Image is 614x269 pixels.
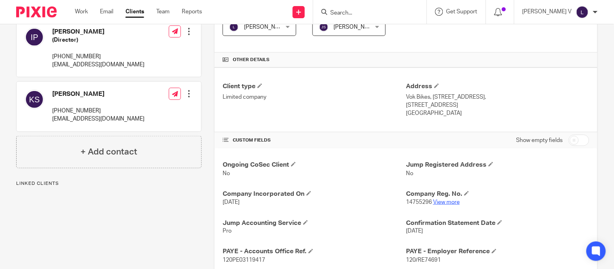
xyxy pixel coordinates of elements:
h4: [PERSON_NAME] [52,90,144,98]
p: Linked clients [16,180,202,187]
span: Pro [223,229,232,234]
h4: Confirmation Statement Date [406,219,589,227]
h4: PAYE - Accounts Office Ref. [223,248,406,256]
p: Limited company [223,93,406,101]
p: [GEOGRAPHIC_DATA] [406,109,589,117]
h4: Jump Registered Address [406,161,589,169]
img: svg%3E [25,28,44,47]
h4: Company Reg. No. [406,190,589,198]
span: [PERSON_NAME] V [244,24,293,30]
h5: (Director) [52,36,144,44]
a: Work [75,8,88,16]
p: [PERSON_NAME] V [523,8,572,16]
label: Show empty fields [516,136,563,144]
img: svg%3E [229,22,239,32]
h4: Address [406,82,589,91]
span: 14755296 [406,199,432,205]
h4: [PERSON_NAME] [52,28,144,36]
h4: Ongoing CoSec Client [223,161,406,169]
h4: + Add contact [81,146,137,158]
p: [PHONE_NUMBER] [52,53,144,61]
span: 120/RE74691 [406,258,441,263]
h4: Company Incorporated On [223,190,406,198]
a: View more [433,199,460,205]
span: [DATE] [223,199,240,205]
span: No [223,171,230,176]
img: svg%3E [25,90,44,109]
p: [EMAIL_ADDRESS][DOMAIN_NAME] [52,61,144,69]
h4: CUSTOM FIELDS [223,137,406,144]
span: Other details [233,57,270,63]
img: svg%3E [576,6,589,19]
span: [DATE] [406,229,423,234]
img: svg%3E [319,22,329,32]
h4: Client type [223,82,406,91]
a: Clients [125,8,144,16]
img: Pixie [16,6,57,17]
h4: Jump Accounting Service [223,219,406,227]
p: Vok Bikes, [STREET_ADDRESS], [406,93,589,101]
p: [PHONE_NUMBER] [52,107,144,115]
p: [EMAIL_ADDRESS][DOMAIN_NAME] [52,115,144,123]
a: Team [156,8,170,16]
h4: PAYE - Employer Reference [406,248,589,256]
p: [STREET_ADDRESS] [406,101,589,109]
a: Email [100,8,113,16]
span: 120PE03119417 [223,258,265,263]
span: Get Support [446,9,478,15]
span: [PERSON_NAME] [334,24,378,30]
a: Reports [182,8,202,16]
input: Search [329,10,402,17]
span: No [406,171,413,176]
